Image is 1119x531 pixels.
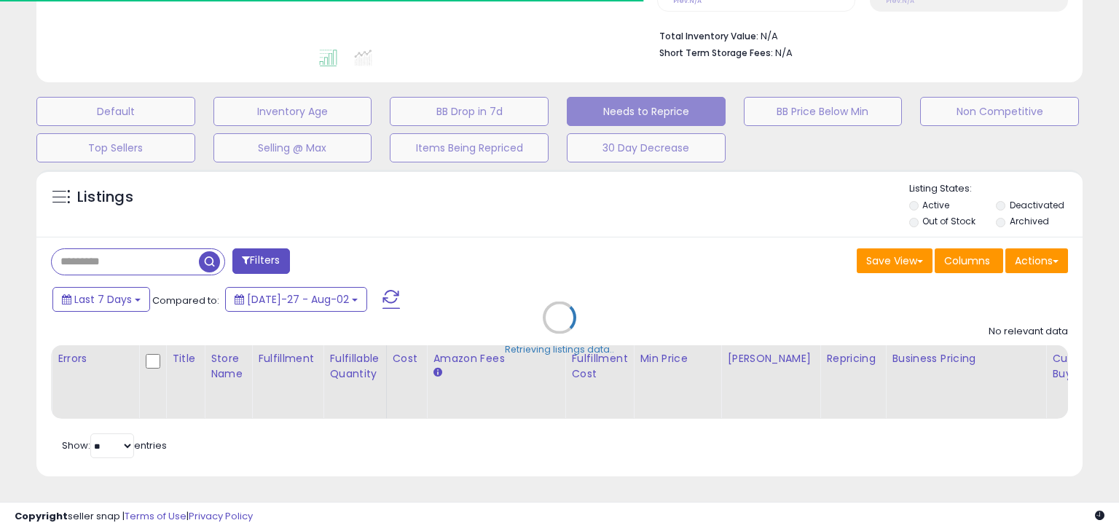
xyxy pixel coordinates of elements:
[505,343,614,356] div: Retrieving listings data..
[390,97,549,126] button: BB Drop in 7d
[36,133,195,162] button: Top Sellers
[659,30,758,42] b: Total Inventory Value:
[15,510,253,524] div: seller snap | |
[36,97,195,126] button: Default
[213,133,372,162] button: Selling @ Max
[567,133,726,162] button: 30 Day Decrease
[659,26,1057,44] li: N/A
[567,97,726,126] button: Needs to Reprice
[213,97,372,126] button: Inventory Age
[744,97,903,126] button: BB Price Below Min
[15,509,68,523] strong: Copyright
[390,133,549,162] button: Items Being Repriced
[775,46,793,60] span: N/A
[189,509,253,523] a: Privacy Policy
[659,47,773,59] b: Short Term Storage Fees:
[125,509,186,523] a: Terms of Use
[920,97,1079,126] button: Non Competitive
